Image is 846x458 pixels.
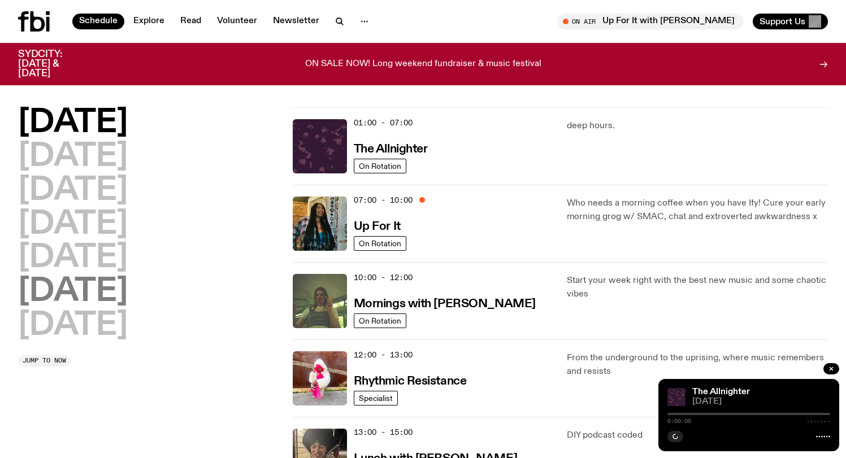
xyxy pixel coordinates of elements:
[354,427,413,438] span: 13:00 - 15:00
[354,313,406,328] a: On Rotation
[18,175,128,207] button: [DATE]
[354,221,401,233] h3: Up For It
[72,14,124,29] a: Schedule
[567,351,828,378] p: From the underground to the uprising, where music remembers and resists
[293,274,347,328] img: Jim Kretschmer in a really cute outfit with cute braids, standing on a train holding up a peace s...
[354,298,536,310] h3: Mornings with [PERSON_NAME]
[354,373,467,387] a: Rhythmic Resistance
[354,296,536,310] a: Mornings with [PERSON_NAME]
[359,162,401,170] span: On Rotation
[293,197,347,251] img: Ify - a Brown Skin girl with black braided twists, looking up to the side with her tongue stickin...
[557,14,744,29] button: On AirUp For It with [PERSON_NAME]
[567,119,828,133] p: deep hours.
[354,143,428,155] h3: The Allnighter
[354,159,406,173] a: On Rotation
[354,236,406,251] a: On Rotation
[23,357,66,364] span: Jump to now
[753,14,828,29] button: Support Us
[692,398,830,406] span: [DATE]
[127,14,171,29] a: Explore
[354,117,413,128] span: 01:00 - 07:00
[359,316,401,325] span: On Rotation
[354,272,413,283] span: 10:00 - 12:00
[305,59,541,69] p: ON SALE NOW! Long weekend fundraiser & music festival
[354,376,467,387] h3: Rhythmic Resistance
[18,209,128,241] button: [DATE]
[760,16,805,27] span: Support Us
[173,14,208,29] a: Read
[359,394,393,402] span: Specialist
[18,310,128,342] button: [DATE]
[806,418,830,424] span: -:--:--
[18,355,71,367] button: Jump to now
[266,14,326,29] a: Newsletter
[354,350,413,360] span: 12:00 - 13:00
[567,197,828,224] p: Who needs a morning coffee when you have Ify! Cure your early morning grog w/ SMAC, chat and extr...
[18,50,90,78] h3: SYDCITY: [DATE] & [DATE]
[354,391,398,405] a: Specialist
[18,242,128,274] button: [DATE]
[293,351,347,405] img: Attu crouches on gravel in front of a brown wall. They are wearing a white fur coat with a hood, ...
[18,276,128,308] button: [DATE]
[354,141,428,155] a: The Allnighter
[692,387,750,396] a: The Allnighter
[210,14,264,29] a: Volunteer
[567,429,828,442] p: DIY podcast coded
[354,195,413,206] span: 07:00 - 10:00
[354,219,401,233] a: Up For It
[18,141,128,173] button: [DATE]
[567,274,828,301] p: Start your week right with the best new music and some chaotic vibes
[667,418,691,424] span: 0:00:00
[359,239,401,247] span: On Rotation
[18,107,128,139] button: [DATE]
